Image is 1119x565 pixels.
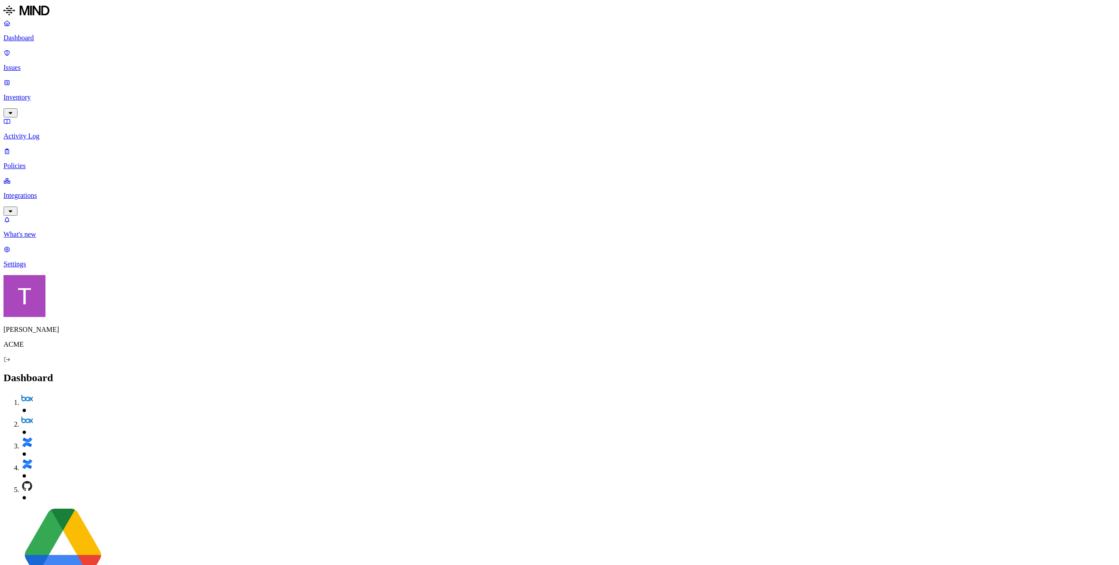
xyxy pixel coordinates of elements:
p: Policies [3,162,1116,170]
p: Activity Log [3,132,1116,140]
img: MIND [3,3,49,17]
a: What's new [3,216,1116,238]
a: Activity Log [3,117,1116,140]
img: confluence.svg [21,436,33,448]
a: Integrations [3,177,1116,214]
img: Tzvi Shir-Vaknin [3,275,45,317]
a: Inventory [3,79,1116,116]
p: What's new [3,231,1116,238]
a: Settings [3,245,1116,268]
a: Policies [3,147,1116,170]
a: Dashboard [3,19,1116,42]
img: box.svg [21,393,33,405]
h2: Dashboard [3,372,1116,384]
a: MIND [3,3,1116,19]
a: Issues [3,49,1116,72]
img: confluence.svg [21,458,33,470]
p: Settings [3,260,1116,268]
p: Issues [3,64,1116,72]
p: Dashboard [3,34,1116,42]
img: box.svg [21,414,33,427]
p: Inventory [3,93,1116,101]
img: github.svg [21,480,33,492]
p: ACME [3,341,1116,348]
p: Integrations [3,192,1116,200]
